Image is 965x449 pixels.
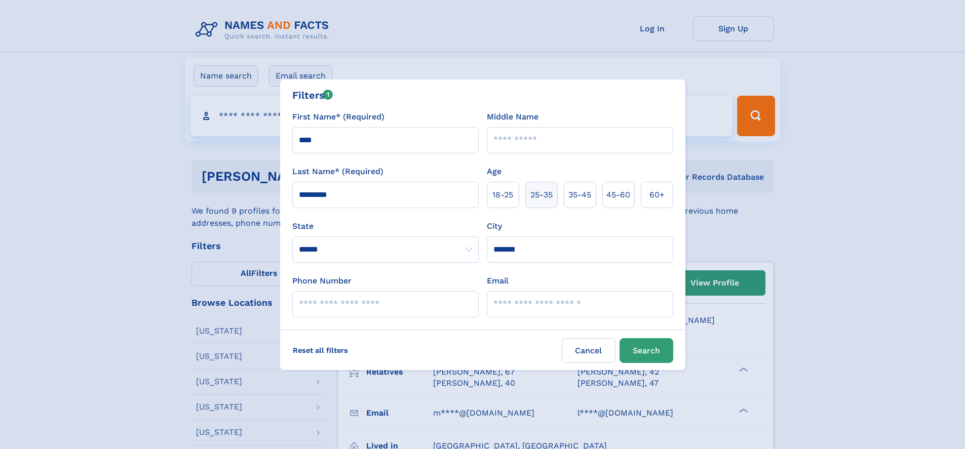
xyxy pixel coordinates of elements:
label: Phone Number [292,275,352,287]
span: 45‑60 [606,189,630,201]
label: First Name* (Required) [292,111,384,123]
div: Filters [292,88,333,103]
label: Reset all filters [286,338,355,362]
label: State [292,220,479,232]
button: Search [620,338,673,363]
label: Email [487,275,509,287]
label: Age [487,166,501,178]
span: 18‑25 [492,189,513,201]
span: 35‑45 [568,189,591,201]
label: Last Name* (Required) [292,166,383,178]
span: 60+ [649,189,665,201]
label: Cancel [562,338,615,363]
span: 25‑35 [530,189,553,201]
label: Middle Name [487,111,538,123]
label: City [487,220,502,232]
